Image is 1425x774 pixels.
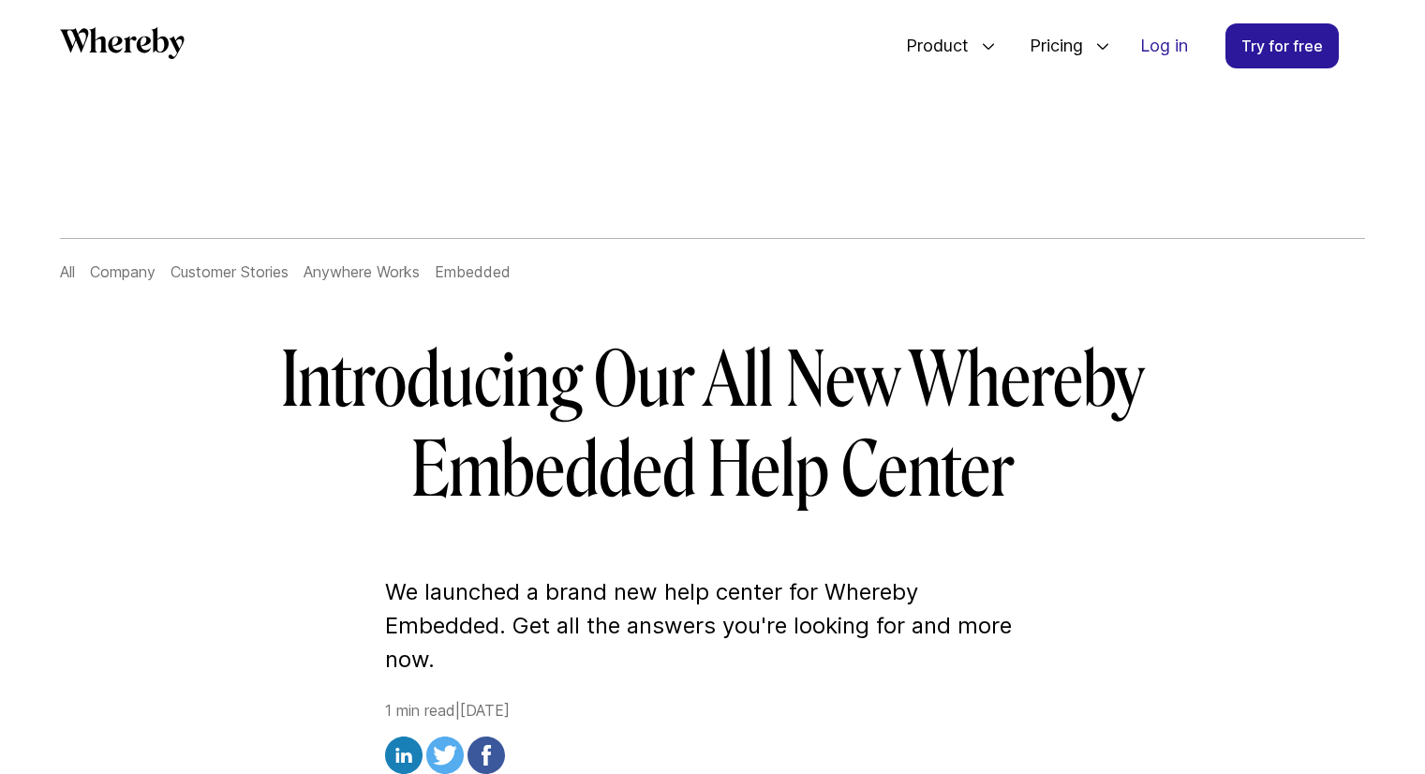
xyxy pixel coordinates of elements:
a: Embedded [435,262,511,281]
img: facebook [468,737,505,774]
span: Product [887,15,973,77]
a: Whereby [60,27,185,66]
p: We launched a brand new help center for Whereby Embedded. Get all the answers you're looking for ... [385,575,1041,677]
img: twitter [426,737,464,774]
img: linkedin [385,737,423,774]
a: All [60,262,75,281]
a: Customer Stories [171,262,289,281]
h1: Introducing Our All New Whereby Embedded Help Center [173,335,1253,515]
a: Try for free [1225,23,1339,68]
span: Pricing [1011,15,1088,77]
svg: Whereby [60,27,185,59]
a: Company [90,262,156,281]
a: Anywhere Works [304,262,420,281]
a: Log in [1125,24,1203,67]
